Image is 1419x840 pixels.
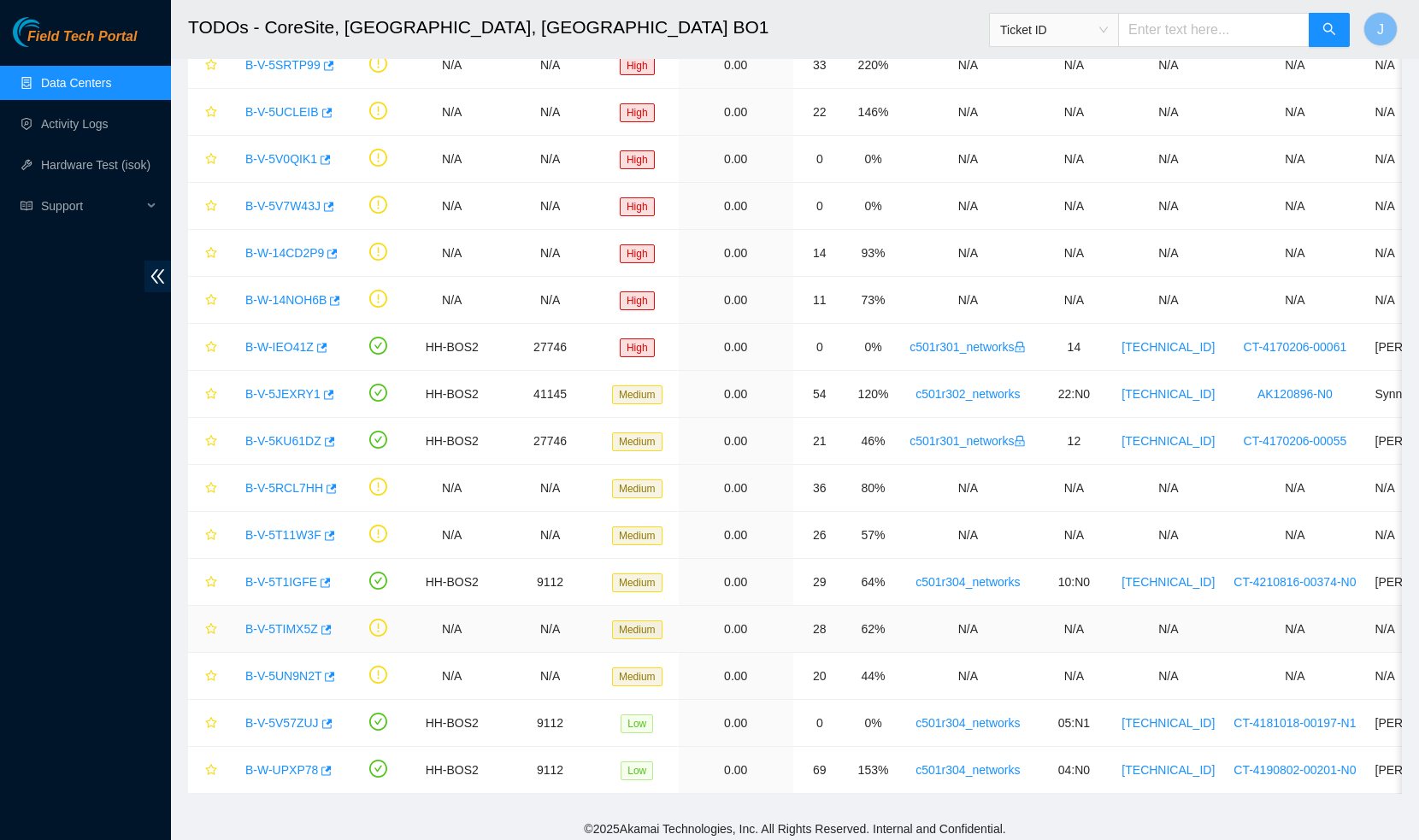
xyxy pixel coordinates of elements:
[1014,341,1026,353] span: lock
[197,615,218,643] button: star
[1035,606,1112,653] td: N/A
[793,465,846,512] td: 36
[498,700,603,747] td: 9112
[620,291,655,310] span: High
[406,89,498,136] td: N/A
[793,183,846,230] td: 0
[1035,183,1112,230] td: N/A
[245,434,321,448] a: B-V-5KU61DZ
[1035,747,1112,794] td: 04:N0
[369,243,387,261] span: exclamation-circle
[1035,465,1112,512] td: N/A
[1112,136,1224,183] td: N/A
[612,667,662,686] span: Medium
[916,387,1020,401] a: c501r302_networks
[406,371,498,418] td: HH-BOS2
[406,183,498,230] td: N/A
[846,324,900,371] td: 0%
[1112,277,1224,324] td: N/A
[1224,277,1365,324] td: N/A
[27,29,137,45] span: Field Tech Portal
[498,42,603,89] td: N/A
[197,709,218,737] button: star
[679,277,793,324] td: 0.00
[900,465,1035,512] td: N/A
[1224,89,1365,136] td: N/A
[679,371,793,418] td: 0.00
[620,56,655,75] span: High
[245,622,318,636] a: B-V-5TIMX5Z
[1234,763,1356,777] a: CT-4190802-00201-N0
[406,700,498,747] td: HH-BOS2
[1118,13,1310,47] input: Enter text here...
[679,136,793,183] td: 0.00
[245,763,318,777] a: B-W-UPXP78
[846,700,900,747] td: 0%
[1224,136,1365,183] td: N/A
[1234,575,1356,589] a: CT-4210816-00374-N0
[41,76,111,90] a: Data Centers
[498,324,603,371] td: 27746
[916,575,1020,589] a: c501r304_networks
[1035,700,1112,747] td: 05:N1
[498,747,603,794] td: 9112
[369,196,387,214] span: exclamation-circle
[900,230,1035,277] td: N/A
[900,606,1035,653] td: N/A
[205,200,217,214] span: star
[406,136,498,183] td: N/A
[900,512,1035,559] td: N/A
[245,669,321,683] a: B-V-5UN9N2T
[1322,22,1336,38] span: search
[846,230,900,277] td: 93%
[679,183,793,230] td: 0.00
[679,230,793,277] td: 0.00
[900,136,1035,183] td: N/A
[245,105,319,119] a: B-V-5UCLEIB
[793,653,846,700] td: 20
[205,717,217,731] span: star
[916,716,1020,730] a: c501r304_networks
[1014,435,1026,447] span: lock
[1122,763,1215,777] a: [TECHNICAL_ID]
[910,434,1026,448] a: c501r301_networkslock
[621,761,653,780] span: Low
[916,763,1020,777] a: c501r304_networks
[245,716,319,730] a: B-V-5V57ZUJ
[1122,434,1215,448] a: [TECHNICAL_ID]
[498,371,603,418] td: 41145
[1224,42,1365,89] td: N/A
[679,324,793,371] td: 0.00
[793,371,846,418] td: 54
[369,572,387,590] span: check-circle
[197,51,218,79] button: star
[1234,716,1356,730] a: CT-4181018-00197-N1
[679,89,793,136] td: 0.00
[205,529,217,543] span: star
[369,666,387,684] span: exclamation-circle
[1035,230,1112,277] td: N/A
[197,427,218,455] button: star
[498,512,603,559] td: N/A
[406,277,498,324] td: N/A
[679,747,793,794] td: 0.00
[846,653,900,700] td: 44%
[21,200,32,212] span: read
[369,760,387,778] span: check-circle
[846,136,900,183] td: 0%
[369,149,387,167] span: exclamation-circle
[900,42,1035,89] td: N/A
[13,17,86,47] img: Akamai Technologies
[205,482,217,496] span: star
[846,277,900,324] td: 73%
[369,337,387,355] span: check-circle
[900,89,1035,136] td: N/A
[1122,716,1215,730] a: [TECHNICAL_ID]
[679,559,793,606] td: 0.00
[793,606,846,653] td: 28
[1112,465,1224,512] td: N/A
[1257,387,1333,401] a: AK120896-N0
[793,747,846,794] td: 69
[406,324,498,371] td: HH-BOS2
[205,435,217,449] span: star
